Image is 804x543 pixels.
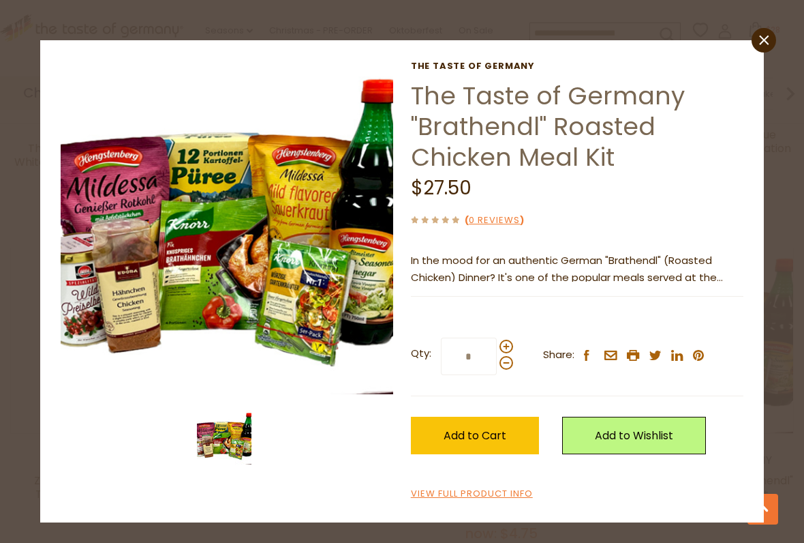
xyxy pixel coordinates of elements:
img: The Taste of Germany "Brathendl" Roasted Chicken Meal Kit [61,61,394,394]
a: The Taste of Germany "Brathendl" Roasted Chicken Meal Kit [411,78,685,175]
span: $27.50 [411,175,471,201]
a: Add to Wishlist [562,417,706,454]
p: In the mood for an authentic German "Brathendl" (Roasted Chicken) Dinner? It's one of the popular... [411,252,743,287]
span: Add to Cart [444,428,506,443]
a: 0 Reviews [469,214,520,228]
span: Share: [543,347,574,364]
img: The Taste of Germany "Brathendl" Roasted Chicken Meal Kit [197,410,251,465]
a: The Taste of Germany [411,61,743,72]
span: ( ) [465,214,524,226]
button: Add to Cart [411,417,539,454]
input: Qty: [441,338,497,375]
a: View Full Product Info [411,487,533,501]
strong: Qty: [411,345,431,362]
